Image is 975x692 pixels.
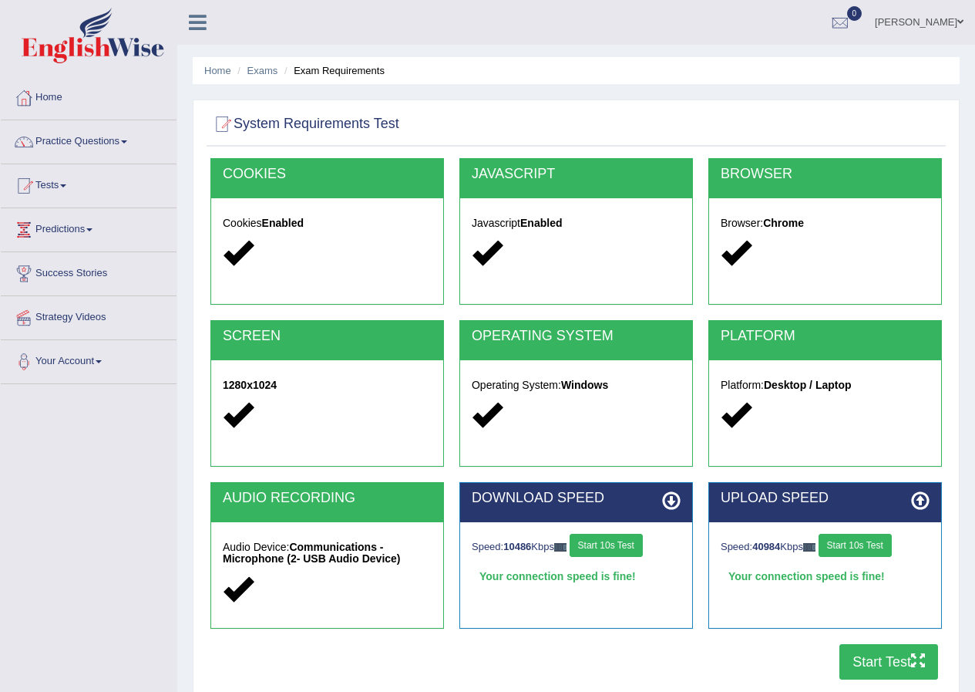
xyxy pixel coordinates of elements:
a: Predictions [1,208,177,247]
button: Start 10s Test [819,534,892,557]
a: Exams [247,65,278,76]
strong: 10486 [503,541,531,552]
strong: 1280x1024 [223,379,277,391]
strong: Chrome [763,217,804,229]
div: Speed: Kbps [472,534,681,561]
h5: Browser: [721,218,930,229]
h2: JAVASCRIPT [472,167,681,182]
h5: Javascript [472,218,681,229]
h2: SCREEN [223,329,432,344]
div: Your connection speed is fine! [472,565,681,588]
h2: OPERATING SYSTEM [472,329,681,344]
div: Speed: Kbps [721,534,930,561]
li: Exam Requirements [281,63,385,78]
button: Start Test [839,644,938,680]
h2: UPLOAD SPEED [721,491,930,506]
span: 0 [847,6,862,21]
a: Success Stories [1,252,177,291]
h2: DOWNLOAD SPEED [472,491,681,506]
a: Practice Questions [1,120,177,159]
a: Strategy Videos [1,296,177,335]
h2: COOKIES [223,167,432,182]
button: Start 10s Test [570,534,643,557]
h5: Cookies [223,218,432,229]
strong: Communications - Microphone (2- USB Audio Device) [223,541,401,565]
img: ajax-loader-fb-connection.gif [554,543,567,552]
a: Tests [1,164,177,203]
strong: Windows [561,379,608,391]
strong: Enabled [520,217,562,229]
img: ajax-loader-fb-connection.gif [803,543,815,552]
a: Home [1,76,177,115]
strong: 40984 [752,541,780,552]
h2: System Requirements Test [210,113,399,136]
h2: PLATFORM [721,329,930,344]
a: Your Account [1,340,177,379]
strong: Enabled [262,217,304,229]
h5: Platform: [721,380,930,391]
strong: Desktop / Laptop [764,379,852,391]
h2: AUDIO RECORDING [223,491,432,506]
a: Home [204,65,231,76]
h5: Operating System: [472,380,681,391]
div: Your connection speed is fine! [721,565,930,588]
h5: Audio Device: [223,542,432,565]
h2: BROWSER [721,167,930,182]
